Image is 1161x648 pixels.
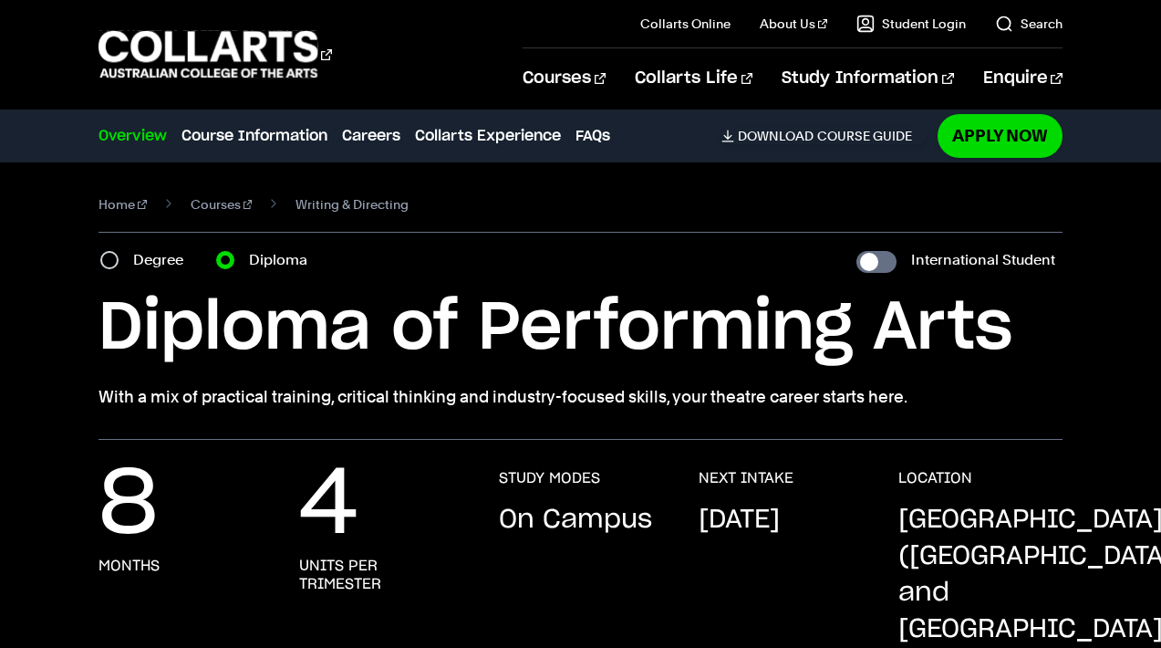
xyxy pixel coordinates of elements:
a: About Us [760,15,827,33]
p: With a mix of practical training, critical thinking and industry-focused skills, your theatre car... [98,384,1063,410]
a: Collarts Online [640,15,731,33]
label: Degree [133,247,194,273]
label: International Student [911,247,1055,273]
h3: LOCATION [898,469,972,487]
a: DownloadCourse Guide [721,128,927,144]
a: Course Information [181,125,327,147]
a: Careers [342,125,400,147]
h3: months [98,557,160,575]
a: Search [995,15,1063,33]
h1: Diploma of Performing Arts [98,287,1063,370]
span: Download [738,128,814,144]
span: Writing & Directing [295,192,409,217]
h3: NEXT INTAKE [699,469,793,487]
a: Collarts Life [635,48,752,109]
a: Overview [98,125,167,147]
div: Go to homepage [98,28,332,80]
a: Study Information [782,48,953,109]
p: On Campus [499,502,652,538]
label: Diploma [249,247,318,273]
a: Student Login [856,15,966,33]
h3: units per trimester [299,557,462,593]
a: Home [98,192,147,217]
a: Collarts Experience [415,125,561,147]
p: [DATE] [699,502,780,538]
a: Courses [191,192,253,217]
a: Courses [523,48,606,109]
p: 8 [98,469,158,542]
a: Enquire [983,48,1063,109]
a: FAQs [575,125,610,147]
a: Apply Now [938,114,1063,157]
p: 4 [299,469,358,542]
h3: STUDY MODES [499,469,600,487]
